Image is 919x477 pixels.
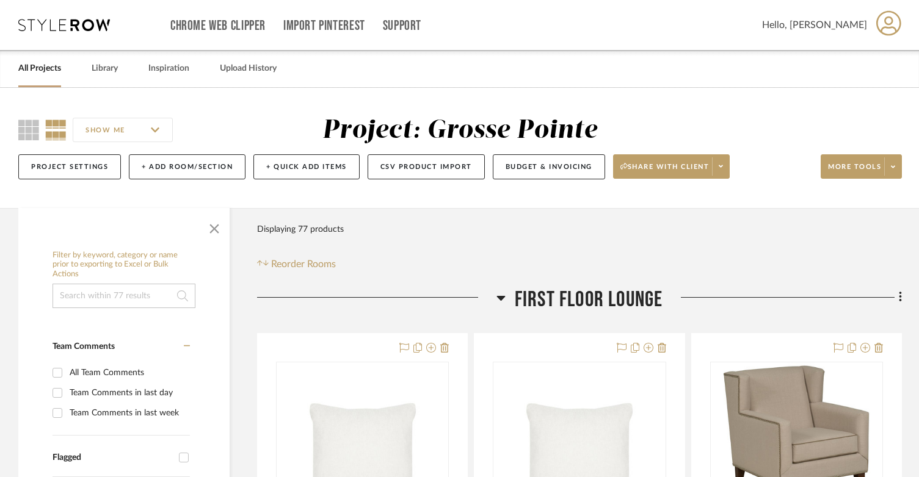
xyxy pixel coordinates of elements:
button: + Quick Add Items [253,154,360,179]
button: Project Settings [18,154,121,179]
div: Team Comments in last week [70,403,187,423]
a: Library [92,60,118,77]
a: All Projects [18,60,61,77]
button: + Add Room/Section [129,154,245,179]
button: CSV Product Import [368,154,485,179]
a: Support [383,21,421,31]
button: Share with client [613,154,730,179]
button: More tools [821,154,902,179]
span: Team Comments [53,342,115,351]
a: Upload History [220,60,277,77]
span: Reorder Rooms [271,257,336,271]
h6: Filter by keyword, category or name prior to exporting to Excel or Bulk Actions [53,251,195,279]
div: Project: Grosse Pointe [322,118,597,143]
div: All Team Comments [70,363,187,382]
span: First Floor Lounge [515,287,663,313]
div: Team Comments in last day [70,383,187,403]
a: Inspiration [148,60,189,77]
input: Search within 77 results [53,284,195,308]
button: Budget & Invoicing [493,154,605,179]
span: Share with client [620,162,710,181]
button: Close [202,214,227,238]
div: Flagged [53,453,173,463]
span: Hello, [PERSON_NAME] [762,18,867,32]
div: Displaying 77 products [257,217,344,242]
a: Import Pinterest [283,21,365,31]
button: Reorder Rooms [257,257,336,271]
a: Chrome Web Clipper [170,21,266,31]
span: More tools [828,162,881,181]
